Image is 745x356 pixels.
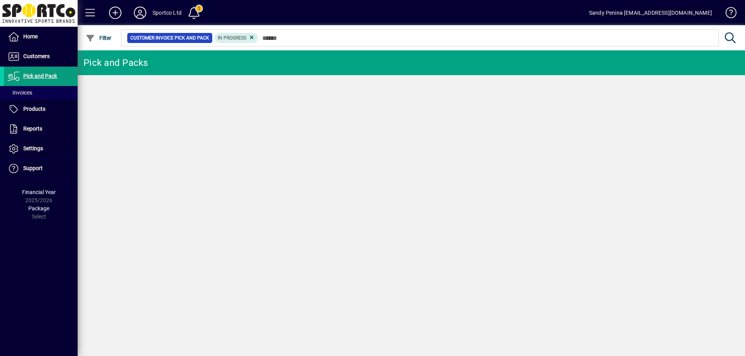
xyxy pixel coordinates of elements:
[23,126,42,132] span: Reports
[152,7,182,19] div: Sportco Ltd
[28,205,49,212] span: Package
[84,31,114,45] button: Filter
[4,47,78,66] a: Customers
[103,6,128,20] button: Add
[4,139,78,158] a: Settings
[4,100,78,119] a: Products
[23,145,43,151] span: Settings
[720,2,735,27] a: Knowledge Base
[8,89,32,96] span: Invoices
[23,33,38,40] span: Home
[4,86,78,99] a: Invoices
[23,73,57,79] span: Pick and Pack
[22,189,56,195] span: Financial Year
[4,119,78,139] a: Reports
[128,6,152,20] button: Profile
[4,27,78,46] a: Home
[23,106,45,112] span: Products
[130,34,209,42] span: Customer Invoice Pick and Pack
[83,57,148,69] div: Pick and Packs
[215,33,258,43] mat-chip: Pick Pack Status: In Progress
[218,35,246,41] span: In Progress
[86,35,112,41] span: Filter
[23,165,43,171] span: Support
[589,7,712,19] div: Sandy Penina [EMAIL_ADDRESS][DOMAIN_NAME]
[23,53,50,59] span: Customers
[4,159,78,178] a: Support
